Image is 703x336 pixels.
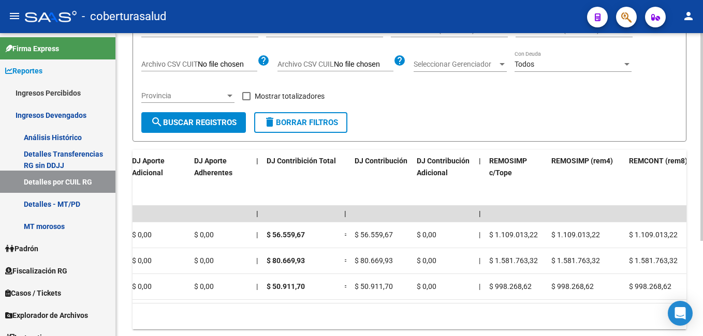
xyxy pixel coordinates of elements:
[417,157,470,177] span: DJ Contribución Adicional
[194,157,232,177] span: DJ Aporte Adherentes
[551,256,600,265] span: $ 1.581.763,32
[256,157,258,165] span: |
[194,256,214,265] span: $ 0,00
[5,310,88,321] span: Explorador de Archivos
[151,116,163,128] mat-icon: search
[417,256,436,265] span: $ 0,00
[547,150,625,207] datatable-header-cell: REMOSIMP (rem4)
[132,157,165,177] span: DJ Aporte Adicional
[252,150,262,207] datatable-header-cell: |
[194,282,214,291] span: $ 0,00
[417,231,436,239] span: $ 0,00
[417,282,436,291] span: $ 0,00
[5,43,59,54] span: Firma Express
[629,256,678,265] span: $ 1.581.763,32
[485,150,547,207] datatable-header-cell: REMOSIMP c/Tope
[267,157,336,165] span: DJ Contribición Total
[629,231,678,239] span: $ 1.109.013,22
[141,60,198,68] span: Archivo CSV CUIT
[82,5,166,28] span: - coberturasalud
[267,282,305,291] span: $ 50.911,70
[5,65,42,77] span: Reportes
[256,282,258,291] span: |
[254,112,347,133] button: Borrar Filtros
[629,157,687,165] span: REMCONT (rem8)
[414,60,497,69] span: Seleccionar Gerenciador
[479,209,481,218] span: |
[267,256,305,265] span: $ 80.669,93
[479,256,480,265] span: |
[515,60,534,68] span: Todos
[132,256,152,265] span: $ 0,00
[489,231,538,239] span: $ 1.109.013,22
[262,150,340,207] datatable-header-cell: DJ Contribición Total
[668,301,693,326] div: Open Intercom Messenger
[5,287,61,299] span: Casos / Tickets
[629,282,671,291] span: $ 998.268,62
[5,265,67,277] span: Fiscalización RG
[475,150,485,207] datatable-header-cell: |
[132,282,152,291] span: $ 0,00
[263,116,276,128] mat-icon: delete
[256,209,258,218] span: |
[256,256,258,265] span: |
[128,150,190,207] datatable-header-cell: DJ Aporte Adicional
[489,157,527,177] span: REMOSIMP c/Tope
[489,256,538,265] span: $ 1.581.763,32
[190,150,252,207] datatable-header-cell: DJ Aporte Adherentes
[350,150,413,207] datatable-header-cell: DJ Contribución
[344,231,348,239] span: =
[132,231,152,239] span: $ 0,00
[355,282,393,291] span: $ 50.911,70
[344,209,346,218] span: |
[479,157,481,165] span: |
[151,118,237,127] span: Buscar Registros
[393,54,406,67] mat-icon: help
[551,231,600,239] span: $ 1.109.013,22
[8,10,21,22] mat-icon: menu
[489,282,532,291] span: $ 998.268,62
[194,231,214,239] span: $ 0,00
[479,231,480,239] span: |
[551,157,613,165] span: REMOSIMP (rem4)
[257,54,270,67] mat-icon: help
[355,231,393,239] span: $ 56.559,67
[198,60,257,69] input: Archivo CSV CUIT
[267,231,305,239] span: $ 56.559,67
[277,60,334,68] span: Archivo CSV CUIL
[256,231,258,239] span: |
[344,282,348,291] span: =
[625,150,702,207] datatable-header-cell: REMCONT (rem8)
[344,256,348,265] span: =
[355,256,393,265] span: $ 80.669,93
[141,91,225,100] span: Provincia
[5,243,38,254] span: Padrón
[682,10,695,22] mat-icon: person
[263,118,338,127] span: Borrar Filtros
[255,90,325,102] span: Mostrar totalizadores
[413,150,475,207] datatable-header-cell: DJ Contribución Adicional
[334,60,393,69] input: Archivo CSV CUIL
[551,282,594,291] span: $ 998.268,62
[355,157,407,165] span: DJ Contribución
[141,112,246,133] button: Buscar Registros
[479,282,480,291] span: |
